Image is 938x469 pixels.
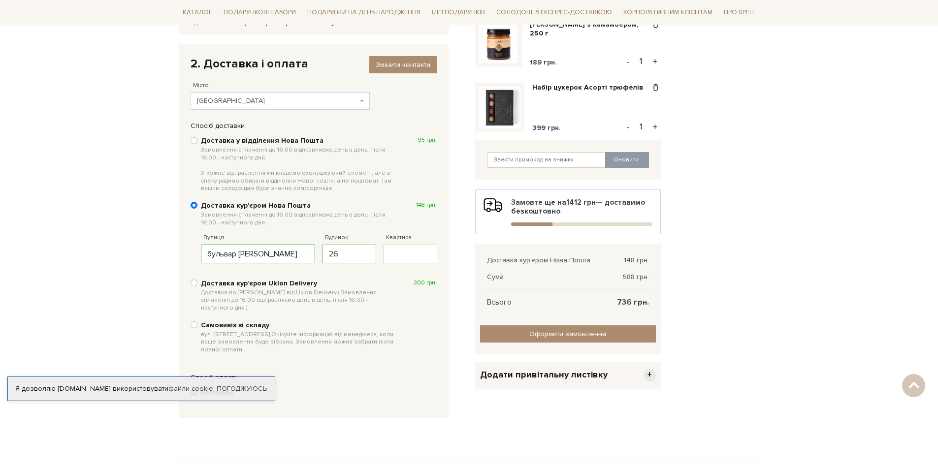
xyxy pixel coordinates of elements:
[201,211,397,226] span: Замовлення сплаченні до 16:00 відправляємо день в день, після 16:00 - наступного дня
[197,96,358,106] span: Київ
[605,152,649,168] button: Оновити
[487,273,504,281] span: Сума
[649,54,661,69] button: +
[532,83,650,92] a: Набір цукерок Асорті трюфелів
[644,369,656,381] span: +
[720,5,759,20] a: Про Spell
[480,369,608,380] span: Додати привітальну листівку
[217,384,267,393] a: Погоджуюсь
[619,5,716,20] a: Корпоративним клієнтам
[649,120,661,134] button: +
[186,122,442,130] div: Спосіб доставки
[8,384,275,393] div: Я дозволяю [DOMAIN_NAME] використовувати
[530,20,650,38] a: [PERSON_NAME] з Камамбером, 250 г
[201,289,397,312] span: Доставка по [PERSON_NAME] від Uklon Delivery ( Замовлення сплаченні до 16:00 відправляємо день в ...
[623,120,633,134] button: -
[479,24,518,63] img: Карамель з Камамбером, 250 г
[201,321,397,354] b: Самовивіз зі складу
[624,256,649,265] span: 148 грн.
[203,233,224,242] label: Вулиця
[168,384,213,393] a: файли cookie
[386,233,412,242] label: Квартира
[623,273,649,281] span: 588 грн.
[530,58,557,66] span: 189 грн.
[566,198,596,207] b: 1412 грн
[186,373,442,382] div: Спосіб оплати
[487,152,606,168] input: Ввести промокод на знижку
[201,279,397,312] b: Доставка курʼєром Uklon Delivery
[479,87,520,128] img: Набір цукерок Асорті трюфелів
[416,201,437,209] span: 148 грн.
[487,256,590,265] span: Доставка кур'єром Нова Пошта
[191,56,437,71] div: 2. Доставка і оплата
[191,92,370,110] span: Київ
[617,298,649,307] span: 736 грн.
[623,54,633,69] button: -
[418,136,437,144] span: 95 грн.
[487,298,512,307] span: Всього
[325,233,348,242] label: Будинок
[484,198,652,226] div: Замовте ще на — доставимо безкоштовно
[201,146,397,192] span: Замовлення сплаченні до 16:00 відправляємо день в день, після 16:00 - наступного дня. У кожне від...
[201,331,397,354] span: вул. [STREET_ADDRESS] Очікуйте інформацію від менеджера, коли ваше замовлення буде зібрано. Замов...
[492,4,616,21] a: Солодощі з експрес-доставкою
[303,5,424,20] a: Подарунки на День народження
[193,81,209,90] label: Місто
[201,136,397,192] b: Доставка у відділення Нова Пошта
[532,124,561,132] span: 399 грн.
[201,201,397,226] b: Доставка кур'єром Нова Пошта
[220,5,300,20] a: Подарункові набори
[529,330,606,338] span: Оформити замовлення
[414,279,437,287] span: 300 грн.
[428,5,489,20] a: Ідеї подарунків
[179,5,216,20] a: Каталог
[376,61,430,69] span: Змінити контакти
